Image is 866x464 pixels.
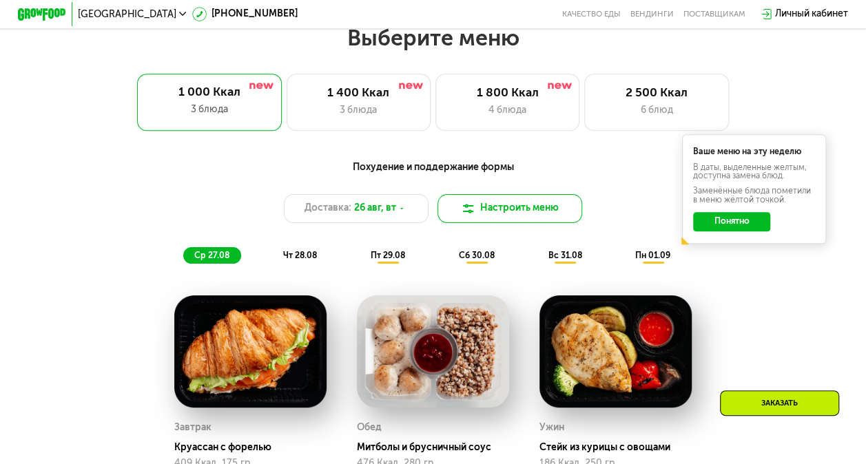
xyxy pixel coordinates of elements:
[192,7,298,21] a: [PHONE_NUMBER]
[448,103,567,118] div: 4 блюда
[539,441,701,453] div: Стейк из курицы с овощами
[448,86,567,101] div: 1 800 Ккал
[357,441,519,453] div: Митболы и брусничный соус
[357,419,382,436] div: Обед
[371,251,405,260] span: пт 29.08
[174,419,212,436] div: Завтрак
[150,85,269,100] div: 1 000 Ккал
[775,7,848,21] div: Личный кабинет
[305,201,351,215] span: Доставка:
[630,10,674,19] a: Вендинги
[354,201,396,215] span: 26 авг, вт
[437,194,582,223] button: Настроить меню
[299,86,418,101] div: 1 400 Ккал
[548,251,581,260] span: вс 31.08
[150,103,269,117] div: 3 блюда
[283,251,317,260] span: чт 28.08
[77,160,790,175] div: Похудение и поддержание формы
[693,212,770,231] button: Понятно
[174,441,336,453] div: Круассан с форелью
[693,147,816,156] div: Ваше меню на эту неделю
[693,163,816,180] div: В даты, выделенные желтым, доступна замена блюд.
[597,86,716,101] div: 2 500 Ккал
[78,10,176,19] span: [GEOGRAPHIC_DATA]
[683,10,745,19] div: поставщикам
[39,24,827,52] h2: Выберите меню
[562,10,621,19] a: Качество еды
[597,103,716,118] div: 6 блюд
[720,390,839,416] div: Заказать
[459,251,495,260] span: сб 30.08
[539,419,564,436] div: Ужин
[693,187,816,203] div: Заменённые блюда пометили в меню жёлтой точкой.
[194,251,229,260] span: ср 27.08
[635,251,670,260] span: пн 01.09
[299,103,418,118] div: 3 блюда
